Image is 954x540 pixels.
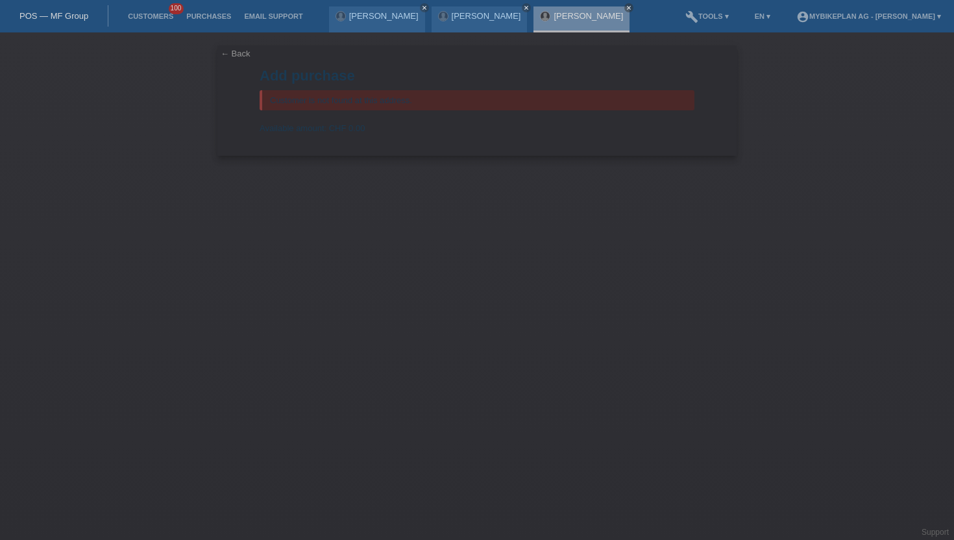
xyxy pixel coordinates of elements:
a: close [420,3,429,12]
span: Available amount: [260,123,326,133]
a: close [624,3,633,12]
a: [PERSON_NAME] [452,11,521,21]
div: Customer is not found at this address. [260,90,694,110]
i: account_circle [796,10,809,23]
a: POS — MF Group [19,11,88,21]
i: close [421,5,428,11]
h1: Add purchase [260,67,694,84]
a: Support [922,528,949,537]
i: close [523,5,530,11]
i: close [626,5,632,11]
a: close [522,3,531,12]
a: buildTools ▾ [679,12,735,20]
a: Email Support [238,12,309,20]
span: 100 [169,3,184,14]
span: CHF 0.00 [329,123,365,133]
a: Customers [121,12,180,20]
a: EN ▾ [748,12,777,20]
a: [PERSON_NAME] [554,11,623,21]
a: [PERSON_NAME] [349,11,419,21]
i: build [685,10,698,23]
a: Purchases [180,12,238,20]
a: account_circleMybikeplan AG - [PERSON_NAME] ▾ [790,12,948,20]
a: ← Back [221,49,251,58]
